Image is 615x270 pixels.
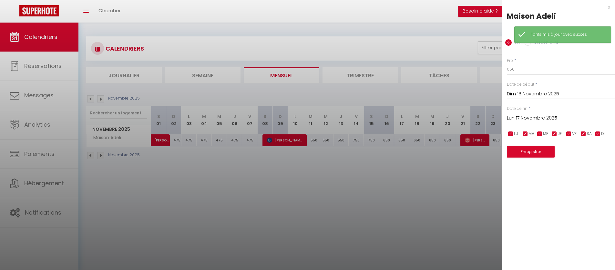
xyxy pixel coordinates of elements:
[531,32,604,38] div: Tarifs mis à jour avec succès
[514,131,518,137] span: LU
[507,82,534,88] label: Date de début
[543,131,548,137] span: ME
[502,3,610,11] div: x
[507,146,555,158] button: Enregistrer
[507,106,528,112] label: Date de fin
[558,131,562,137] span: JE
[507,58,513,64] label: Prix
[601,131,605,137] span: DI
[507,11,610,21] div: Maison Adeli
[572,131,577,137] span: VE
[587,131,592,137] span: SA
[512,39,521,46] label: Prix
[528,131,534,137] span: MA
